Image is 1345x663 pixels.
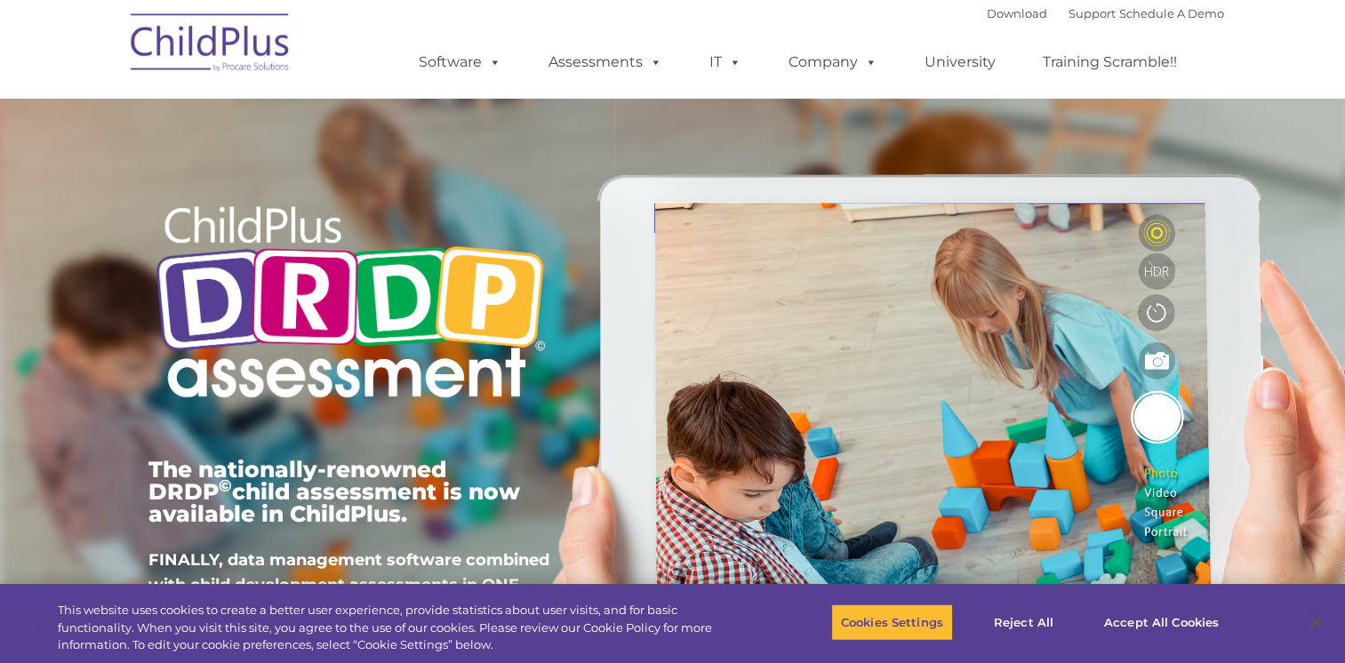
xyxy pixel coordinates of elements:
[692,44,759,80] a: IT
[1094,603,1229,641] button: Accept All Cookies
[148,456,520,527] span: The nationally-renowned DRDP child assessment is now available in ChildPlus.
[58,602,740,654] div: This website uses cookies to create a better user experience, provide statistics about user visit...
[148,550,549,619] span: FINALLY, data management software combined with child development assessments in ONE POWERFUL sys...
[531,44,680,80] a: Assessments
[907,44,1013,80] a: University
[968,603,1079,641] button: Reject All
[1025,44,1195,80] a: Training Scramble!!
[1297,603,1336,642] button: Close
[831,603,953,641] button: Cookies Settings
[1069,6,1116,20] a: Support
[1119,6,1224,20] a: Schedule A Demo
[987,6,1224,20] font: |
[401,44,519,80] a: Software
[987,6,1047,20] a: Download
[122,1,300,90] img: ChildPlus by Procare Solutions
[148,182,552,427] img: Copyright - DRDP Logo Light
[219,475,232,496] sup: ©
[771,44,895,80] a: Company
